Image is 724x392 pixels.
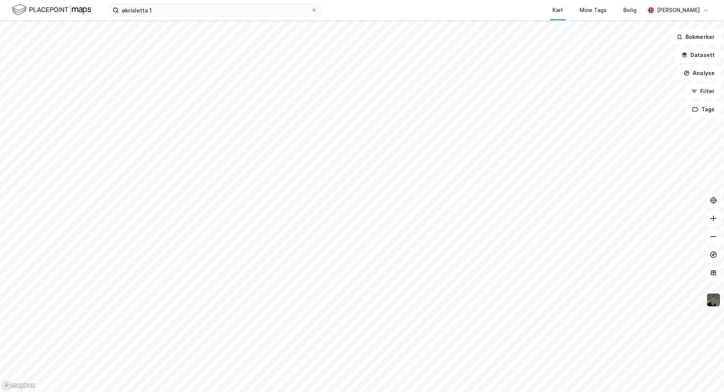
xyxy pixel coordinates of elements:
[657,6,700,15] div: [PERSON_NAME]
[2,381,35,390] a: Mapbox homepage
[675,48,721,63] button: Datasett
[670,29,721,45] button: Bokmerker
[580,6,607,15] div: Mine Tags
[686,356,724,392] div: Kontrollprogram for chat
[119,5,311,16] input: Søk på adresse, matrikkel, gårdeiere, leietakere eller personer
[12,3,91,17] img: logo.f888ab2527a4732fd821a326f86c7f29.svg
[686,356,724,392] iframe: Chat Widget
[706,293,721,307] img: 9k=
[677,66,721,81] button: Analyse
[685,84,721,99] button: Filter
[552,6,563,15] div: Kart
[623,6,637,15] div: Bolig
[686,102,721,117] button: Tags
